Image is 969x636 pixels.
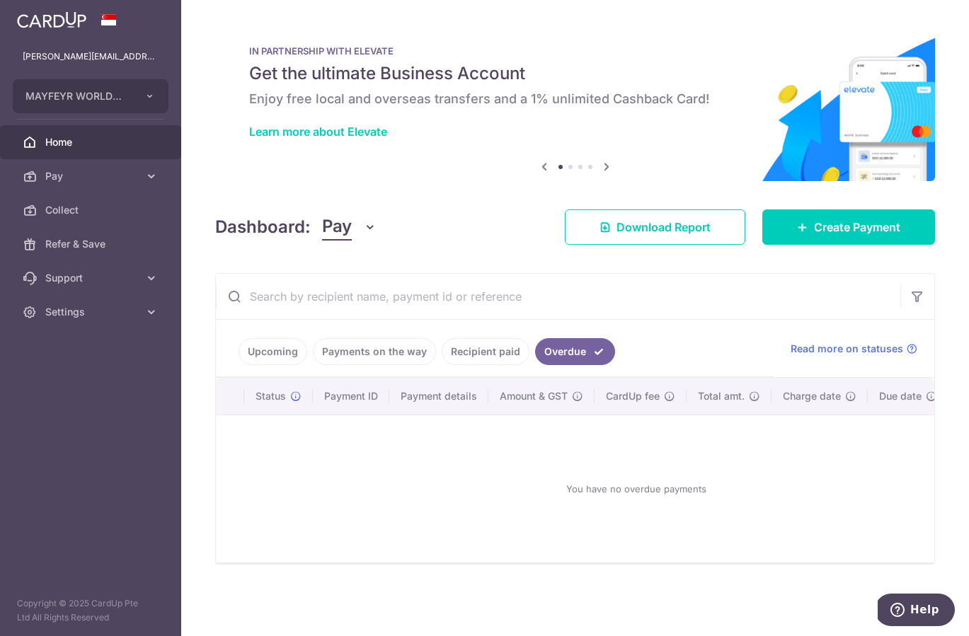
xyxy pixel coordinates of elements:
[878,594,955,629] iframe: Opens a widget where you can find more information
[17,11,86,28] img: CardUp
[535,338,615,365] a: Overdue
[239,338,307,365] a: Upcoming
[500,389,568,403] span: Amount & GST
[249,45,901,57] p: IN PARTNERSHIP WITH ELEVATE
[791,342,917,356] a: Read more on statuses
[565,209,745,245] a: Download Report
[606,389,660,403] span: CardUp fee
[13,79,168,113] button: MAYFEYR WORLDWIDE PTE. LTD.
[389,378,488,415] th: Payment details
[215,23,935,181] img: Renovation banner
[45,271,139,285] span: Support
[249,125,387,139] a: Learn more about Elevate
[698,389,745,403] span: Total amt.
[762,209,935,245] a: Create Payment
[249,62,901,85] h5: Get the ultimate Business Account
[215,214,311,240] h4: Dashboard:
[25,89,130,103] span: MAYFEYR WORLDWIDE PTE. LTD.
[313,378,389,415] th: Payment ID
[617,219,711,236] span: Download Report
[45,237,139,251] span: Refer & Save
[256,389,286,403] span: Status
[442,338,529,365] a: Recipient paid
[879,389,922,403] span: Due date
[313,338,436,365] a: Payments on the way
[249,91,901,108] h6: Enjoy free local and overseas transfers and a 1% unlimited Cashback Card!
[322,214,352,241] span: Pay
[45,135,139,149] span: Home
[783,389,841,403] span: Charge date
[45,305,139,319] span: Settings
[23,50,159,64] p: [PERSON_NAME][EMAIL_ADDRESS][DOMAIN_NAME]
[322,214,377,241] button: Pay
[216,274,900,319] input: Search by recipient name, payment id or reference
[814,219,900,236] span: Create Payment
[45,203,139,217] span: Collect
[45,169,139,183] span: Pay
[791,342,903,356] span: Read more on statuses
